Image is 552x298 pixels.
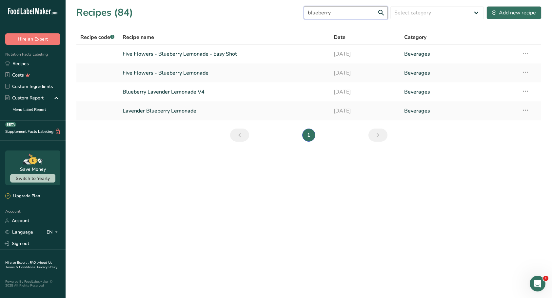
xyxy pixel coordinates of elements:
a: Beverages [404,66,514,80]
a: Terms & Conditions . [6,265,37,270]
span: Recipe name [123,33,154,41]
a: Language [5,226,33,238]
div: Custom Report [5,95,44,101]
a: Beverages [404,85,514,99]
span: Switch to Yearly [16,175,50,182]
a: Five Flowers - Blueberry Lemonade [123,66,326,80]
div: EN [47,228,60,236]
a: About Us . [5,260,52,270]
span: Category [404,33,426,41]
button: Add new recipe [486,6,542,19]
div: Upgrade Plan [5,193,40,200]
button: Switch to Yearly [10,174,55,183]
a: Five Flowers - Blueberry Lemonade - Easy Shot [123,47,326,61]
a: Privacy Policy [37,265,57,270]
span: Date [334,33,345,41]
a: Next page [368,129,387,142]
a: [DATE] [334,104,396,118]
a: Beverages [404,47,514,61]
div: Add new recipe [492,9,536,17]
a: FAQ . [30,260,38,265]
a: [DATE] [334,85,396,99]
div: Powered By FoodLabelMaker © 2025 All Rights Reserved [5,280,60,288]
div: BETA [5,122,16,127]
input: Search for recipe [304,6,388,19]
a: [DATE] [334,66,396,80]
a: [DATE] [334,47,396,61]
span: 1 [543,276,548,281]
div: Save Money [20,166,46,173]
a: Hire an Expert . [5,260,29,265]
a: Blueberry Lavender Lemonade V4 [123,85,326,99]
iframe: Intercom live chat [530,276,545,291]
a: Lavender Blueberry Lemonade [123,104,326,118]
h1: Recipes (84) [76,5,133,20]
a: Beverages [404,104,514,118]
span: Recipe code [80,34,114,41]
button: Hire an Expert [5,33,60,45]
a: Previous page [230,129,249,142]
